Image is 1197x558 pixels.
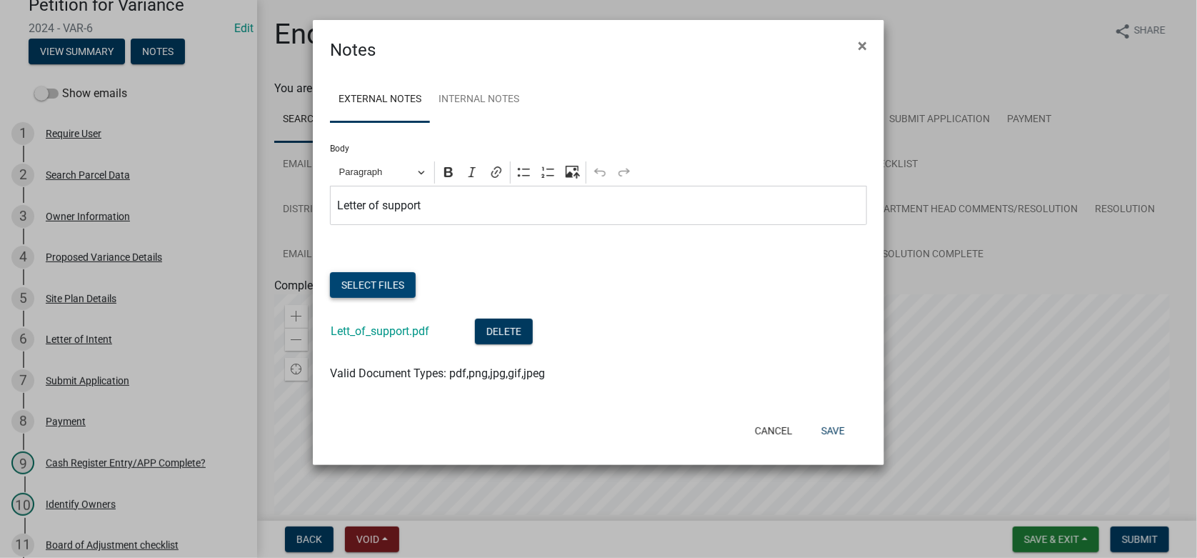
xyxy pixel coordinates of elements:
[331,324,429,338] a: Lett_of_support.pdf
[430,77,528,123] a: Internal Notes
[475,326,533,339] wm-modal-confirm: Delete Document
[810,418,856,444] button: Save
[330,186,867,225] div: Editor editing area: main. Press Alt+0 for help.
[330,159,867,186] div: Editor toolbar
[330,272,416,298] button: Select files
[846,26,878,66] button: Close
[330,37,376,63] h4: Notes
[339,164,414,181] span: Paragraph
[858,36,867,56] span: ×
[330,367,545,380] span: Valid Document Types: pdf,png,jpg,gif,jpeg
[475,319,533,344] button: Delete
[338,197,860,214] p: Letter of support
[333,161,431,184] button: Paragraph, Heading
[330,144,349,153] label: Body
[330,77,430,123] a: External Notes
[743,418,804,444] button: Cancel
